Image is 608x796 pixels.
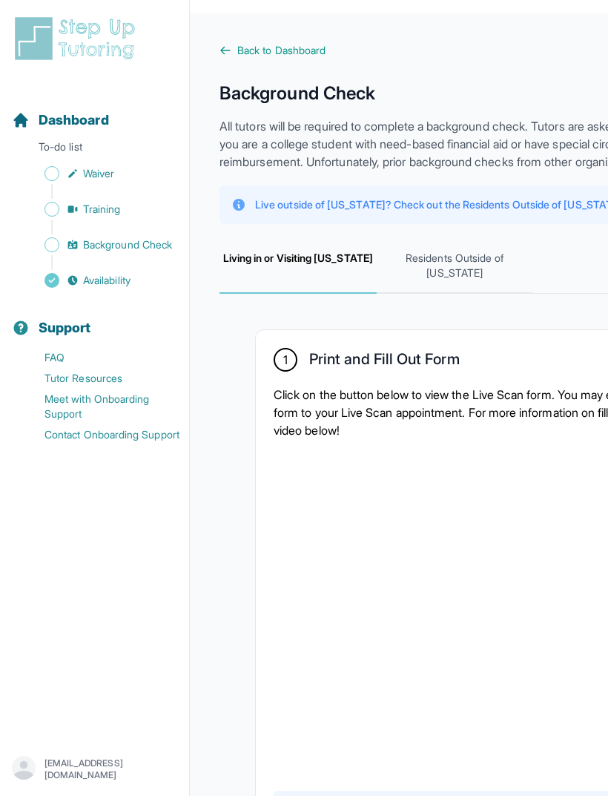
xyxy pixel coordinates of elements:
[12,368,189,389] a: Tutor Resources
[309,350,460,374] h2: Print and Fill Out Form
[12,424,189,445] a: Contact Onboarding Support
[39,110,109,131] span: Dashboard
[12,199,189,220] a: Training
[12,110,109,131] a: Dashboard
[377,239,534,294] span: Residents Outside of [US_STATE]
[12,270,189,291] a: Availability
[83,202,121,217] span: Training
[6,139,183,160] p: To-do list
[6,294,183,344] button: Support
[12,163,189,184] a: Waiver
[219,239,377,294] span: Living in or Visiting [US_STATE]
[237,43,326,58] span: Back to Dashboard
[83,273,130,288] span: Availability
[283,351,288,369] span: 1
[12,234,189,255] a: Background Check
[44,757,177,781] p: [EMAIL_ADDRESS][DOMAIN_NAME]
[83,166,114,181] span: Waiver
[6,86,183,136] button: Dashboard
[12,15,144,62] img: logo
[39,318,91,338] span: Support
[12,389,189,424] a: Meet with Onboarding Support
[12,756,177,783] button: [EMAIL_ADDRESS][DOMAIN_NAME]
[12,347,189,368] a: FAQ
[83,237,172,252] span: Background Check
